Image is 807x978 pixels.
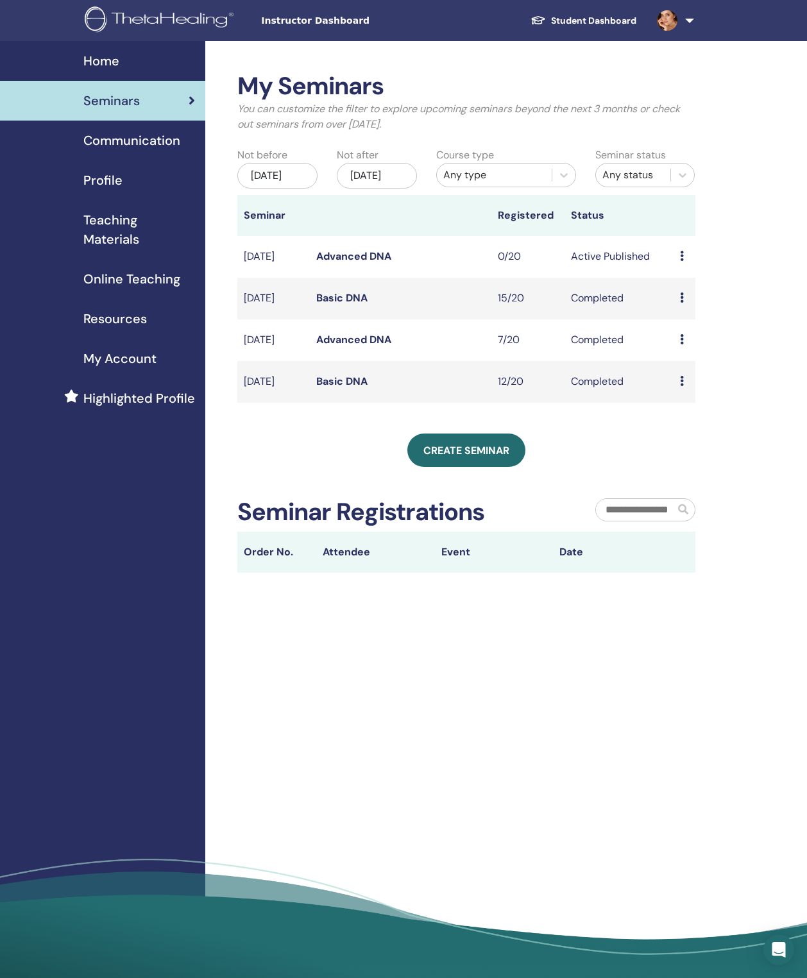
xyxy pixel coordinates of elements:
[316,333,391,346] a: Advanced DNA
[565,361,674,403] td: Completed
[595,148,666,163] label: Seminar status
[436,148,494,163] label: Course type
[337,148,378,163] label: Not after
[83,91,140,110] span: Seminars
[316,249,391,263] a: Advanced DNA
[237,236,310,278] td: [DATE]
[520,9,647,33] a: Student Dashboard
[237,498,484,527] h2: Seminar Registrations
[531,15,546,26] img: graduation-cap-white.svg
[407,434,525,467] a: Create seminar
[565,319,674,361] td: Completed
[261,14,454,28] span: Instructor Dashboard
[316,532,435,573] th: Attendee
[83,349,157,368] span: My Account
[491,236,564,278] td: 0/20
[237,532,316,573] th: Order No.
[491,278,564,319] td: 15/20
[435,532,554,573] th: Event
[83,309,147,328] span: Resources
[83,131,180,150] span: Communication
[443,167,545,183] div: Any type
[337,163,417,189] div: [DATE]
[85,6,238,35] img: logo.png
[83,269,180,289] span: Online Teaching
[657,10,677,31] img: default.jpg
[491,319,564,361] td: 7/20
[83,51,119,71] span: Home
[83,210,195,249] span: Teaching Materials
[83,171,123,190] span: Profile
[423,444,509,457] span: Create seminar
[602,167,665,183] div: Any status
[237,163,318,189] div: [DATE]
[237,195,310,236] th: Seminar
[316,375,368,388] a: Basic DNA
[237,319,310,361] td: [DATE]
[763,934,794,965] div: Open Intercom Messenger
[565,236,674,278] td: Active Published
[491,195,564,236] th: Registered
[565,278,674,319] td: Completed
[316,291,368,305] a: Basic DNA
[237,148,287,163] label: Not before
[491,361,564,403] td: 12/20
[237,278,310,319] td: [DATE]
[553,532,672,573] th: Date
[565,195,674,236] th: Status
[237,72,695,101] h2: My Seminars
[237,101,695,132] p: You can customize the filter to explore upcoming seminars beyond the next 3 months or check out s...
[83,389,195,408] span: Highlighted Profile
[237,361,310,403] td: [DATE]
